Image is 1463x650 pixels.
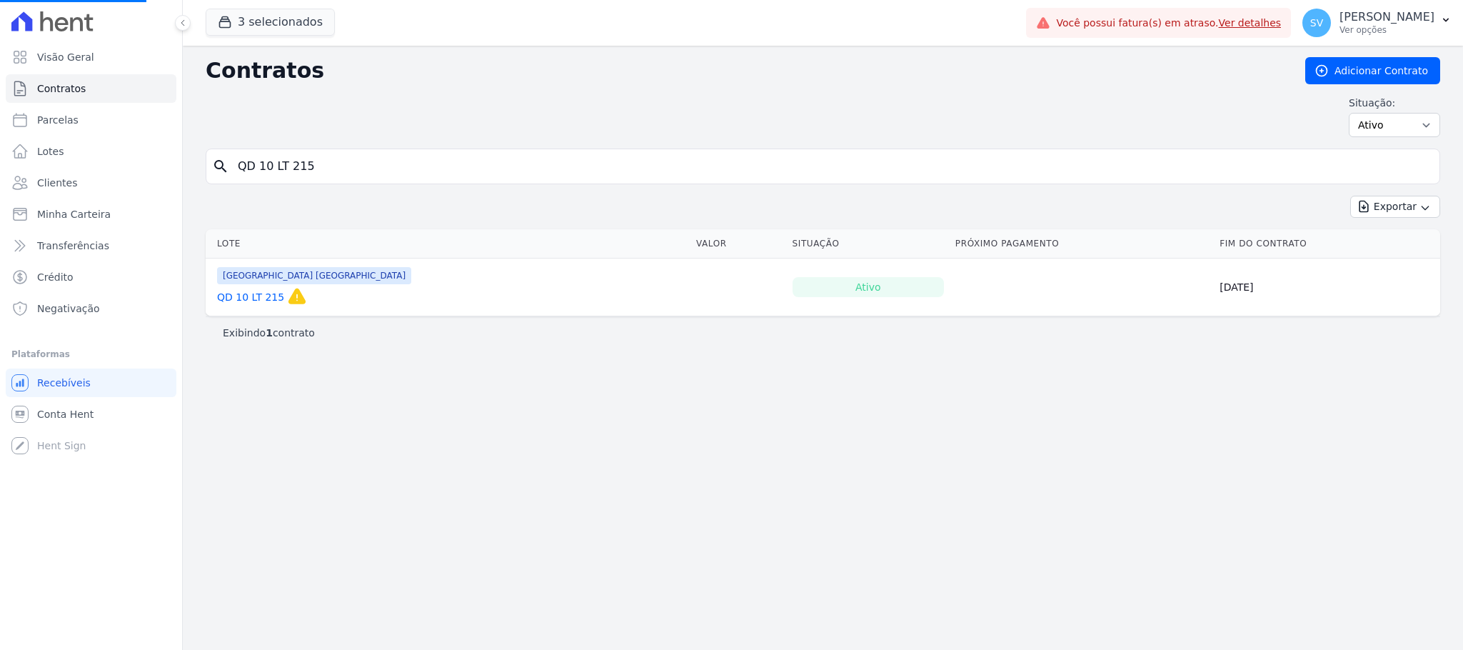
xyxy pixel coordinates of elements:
[266,327,273,339] b: 1
[37,81,86,96] span: Contratos
[950,229,1214,259] th: Próximo Pagamento
[6,200,176,229] a: Minha Carteira
[217,267,411,284] span: [GEOGRAPHIC_DATA] [GEOGRAPHIC_DATA]
[212,158,229,175] i: search
[37,239,109,253] span: Transferências
[11,346,171,363] div: Plataformas
[6,400,176,429] a: Conta Hent
[37,176,77,190] span: Clientes
[6,263,176,291] a: Crédito
[1219,17,1282,29] a: Ver detalhes
[6,369,176,397] a: Recebíveis
[1310,18,1323,28] span: SV
[37,144,64,159] span: Lotes
[37,376,91,390] span: Recebíveis
[6,137,176,166] a: Lotes
[1339,10,1434,24] p: [PERSON_NAME]
[1214,259,1440,316] td: [DATE]
[1350,196,1440,218] button: Exportar
[1214,229,1440,259] th: Fim do Contrato
[206,58,1282,84] h2: Contratos
[793,277,944,297] div: Ativo
[1056,16,1281,31] span: Você possui fatura(s) em atraso.
[6,74,176,103] a: Contratos
[206,9,335,36] button: 3 selecionados
[206,229,690,259] th: Lote
[6,231,176,260] a: Transferências
[6,169,176,197] a: Clientes
[1291,3,1463,43] button: SV [PERSON_NAME] Ver opções
[37,407,94,421] span: Conta Hent
[1305,57,1440,84] a: Adicionar Contrato
[6,43,176,71] a: Visão Geral
[223,326,315,340] p: Exibindo contrato
[6,294,176,323] a: Negativação
[787,229,950,259] th: Situação
[37,301,100,316] span: Negativação
[229,152,1434,181] input: Buscar por nome do lote
[37,207,111,221] span: Minha Carteira
[37,270,74,284] span: Crédito
[6,106,176,134] a: Parcelas
[37,113,79,127] span: Parcelas
[1349,96,1440,110] label: Situação:
[37,50,94,64] span: Visão Geral
[1339,24,1434,36] p: Ver opções
[217,290,284,304] a: QD 10 LT 215
[690,229,787,259] th: Valor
